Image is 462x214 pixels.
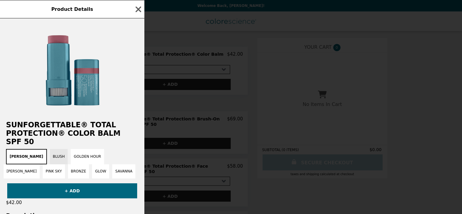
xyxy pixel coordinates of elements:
button: Blush [50,149,68,164]
button: + ADD [7,183,137,198]
img: Berry [27,24,117,115]
button: Pink Sky [43,164,65,178]
button: Golden Hour [71,149,104,164]
button: [PERSON_NAME] [6,149,47,164]
button: Glow [92,164,109,178]
button: [PERSON_NAME] [4,164,40,178]
button: Bronze [68,164,89,178]
button: Savanna [112,164,135,178]
span: Product Details [51,6,93,12]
